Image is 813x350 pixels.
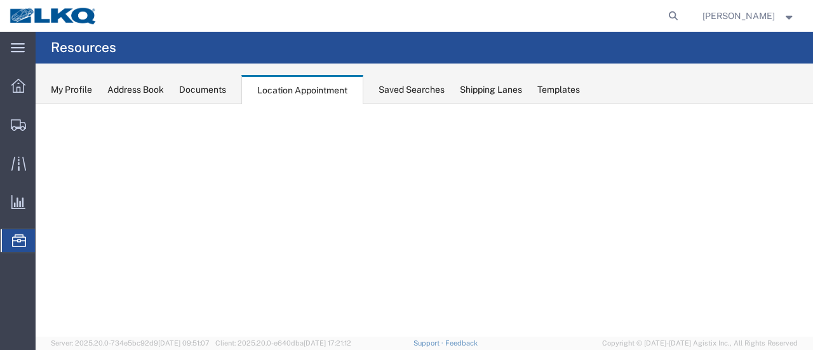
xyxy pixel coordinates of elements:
span: Copyright © [DATE]-[DATE] Agistix Inc., All Rights Reserved [602,338,798,349]
div: Shipping Lanes [460,83,522,97]
a: Feedback [445,339,478,347]
span: [DATE] 09:51:07 [158,339,210,347]
div: Address Book [107,83,164,97]
iframe: FS Legacy Container [36,104,813,337]
div: Location Appointment [241,75,363,104]
div: Documents [179,83,226,97]
span: [DATE] 17:21:12 [304,339,351,347]
div: Templates [537,83,580,97]
div: My Profile [51,83,92,97]
span: Server: 2025.20.0-734e5bc92d9 [51,339,210,347]
button: [PERSON_NAME] [702,8,796,24]
a: Support [413,339,445,347]
div: Saved Searches [379,83,445,97]
span: Client: 2025.20.0-e640dba [215,339,351,347]
h4: Resources [51,32,116,64]
img: logo [9,6,98,25]
span: Sopha Sam [702,9,775,23]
